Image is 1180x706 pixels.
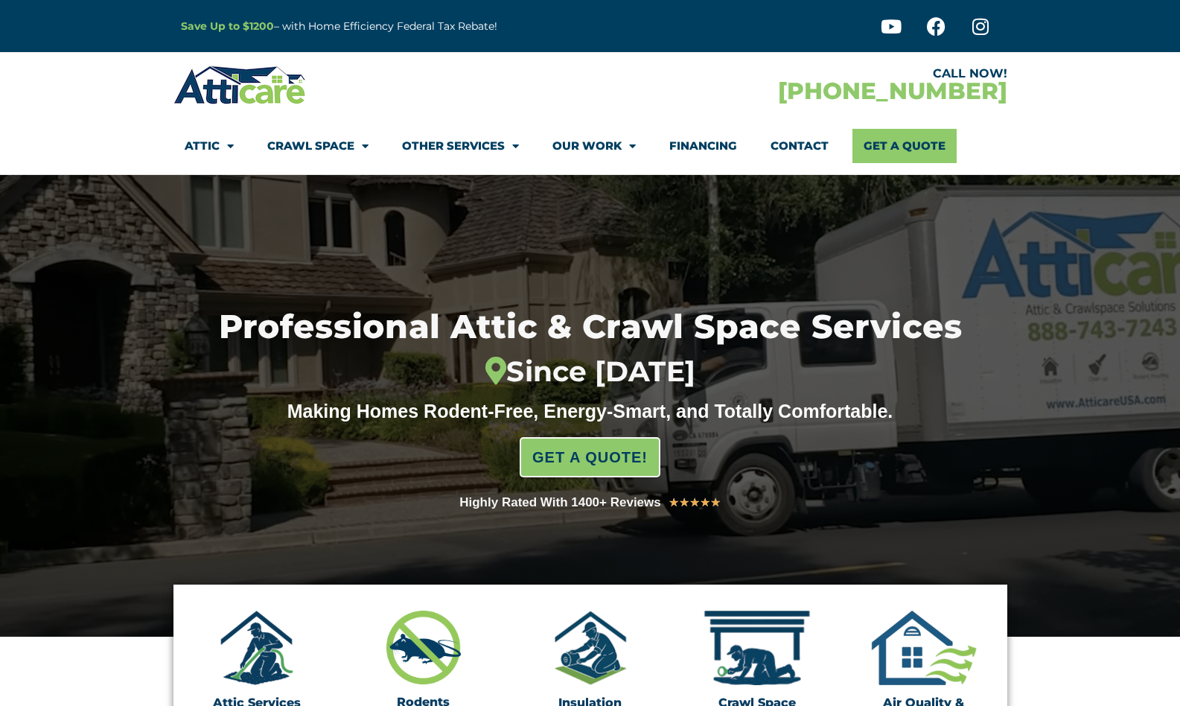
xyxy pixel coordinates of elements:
[669,493,721,512] div: 5/5
[700,493,710,512] i: ★
[679,493,689,512] i: ★
[181,18,663,35] p: – with Home Efficiency Federal Tax Rebate!
[142,355,1039,389] div: Since [DATE]
[142,310,1039,389] h1: Professional Attic & Crawl Space Services
[532,442,648,472] span: GET A QUOTE!
[402,129,519,163] a: Other Services
[259,400,922,422] div: Making Homes Rodent-Free, Energy-Smart, and Totally Comfortable.
[669,493,679,512] i: ★
[689,493,700,512] i: ★
[181,19,274,33] a: Save Up to $1200
[185,129,996,163] nav: Menu
[185,129,234,163] a: Attic
[520,437,660,477] a: GET A QUOTE!
[590,68,1007,80] div: CALL NOW!
[710,493,721,512] i: ★
[669,129,737,163] a: Financing
[852,129,957,163] a: Get A Quote
[267,129,369,163] a: Crawl Space
[771,129,829,163] a: Contact
[552,129,636,163] a: Our Work
[459,492,661,513] div: Highly Rated With 1400+ Reviews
